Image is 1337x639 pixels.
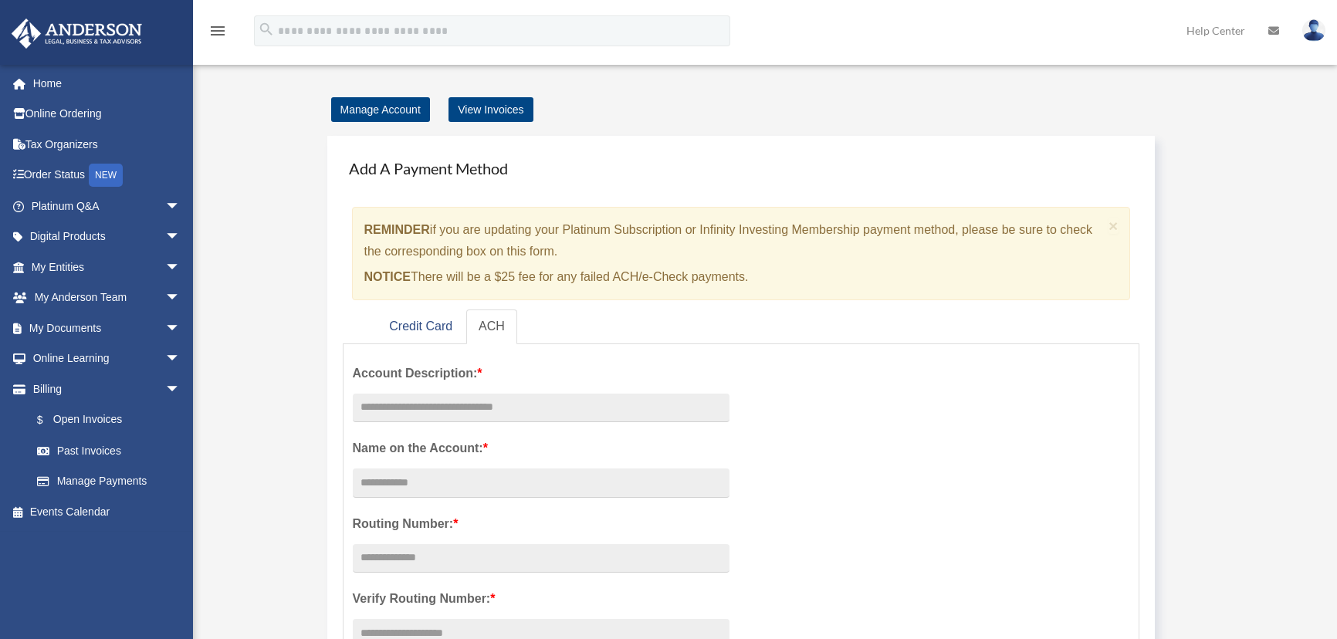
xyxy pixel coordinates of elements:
[22,435,204,466] a: Past Invoices
[11,99,204,130] a: Online Ordering
[11,282,204,313] a: My Anderson Teamarrow_drop_down
[89,164,123,187] div: NEW
[11,191,204,221] a: Platinum Q&Aarrow_drop_down
[343,151,1140,185] h4: Add A Payment Method
[11,313,204,343] a: My Documentsarrow_drop_down
[1109,217,1119,235] span: ×
[165,191,196,222] span: arrow_drop_down
[1109,218,1119,234] button: Close
[11,221,204,252] a: Digital Productsarrow_drop_down
[11,343,204,374] a: Online Learningarrow_drop_down
[448,97,533,122] a: View Invoices
[331,97,430,122] a: Manage Account
[1302,19,1325,42] img: User Pic
[364,270,411,283] strong: NOTICE
[364,223,430,236] strong: REMINDER
[22,404,204,436] a: $Open Invoices
[11,252,204,282] a: My Entitiesarrow_drop_down
[46,411,53,430] span: $
[11,68,204,99] a: Home
[353,438,729,459] label: Name on the Account:
[11,160,204,191] a: Order StatusNEW
[11,129,204,160] a: Tax Organizers
[22,466,196,497] a: Manage Payments
[11,374,204,404] a: Billingarrow_drop_down
[377,309,465,344] a: Credit Card
[364,266,1103,288] p: There will be a $25 fee for any failed ACH/e-Check payments.
[165,252,196,283] span: arrow_drop_down
[165,343,196,375] span: arrow_drop_down
[165,221,196,253] span: arrow_drop_down
[353,363,729,384] label: Account Description:
[7,19,147,49] img: Anderson Advisors Platinum Portal
[165,313,196,344] span: arrow_drop_down
[353,588,729,610] label: Verify Routing Number:
[353,513,729,535] label: Routing Number:
[208,27,227,40] a: menu
[466,309,517,344] a: ACH
[258,21,275,38] i: search
[165,282,196,314] span: arrow_drop_down
[208,22,227,40] i: menu
[165,374,196,405] span: arrow_drop_down
[352,207,1131,300] div: if you are updating your Platinum Subscription or Infinity Investing Membership payment method, p...
[11,496,204,527] a: Events Calendar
